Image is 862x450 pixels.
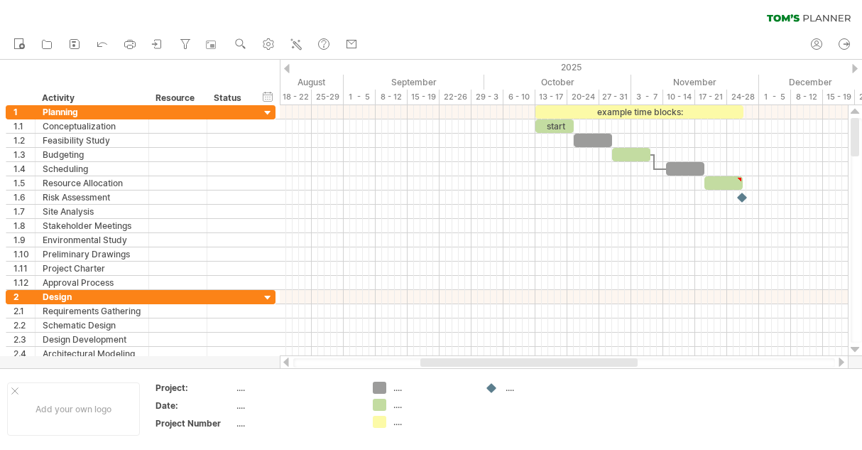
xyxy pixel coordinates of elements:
div: Conceptualization [43,119,141,133]
div: Approval Process [43,276,141,289]
div: 1.6 [13,191,35,204]
div: 13 - 17 [535,90,567,105]
div: 2.1 [13,304,35,318]
div: 6 - 10 [503,90,535,105]
div: 1.9 [13,233,35,247]
div: October 2025 [484,75,631,90]
div: 1.2 [13,134,35,147]
div: Site Analysis [43,205,141,218]
div: 8 - 12 [791,90,823,105]
div: Feasibility Study [43,134,141,147]
div: Preliminary Drawings [43,247,141,261]
div: Environmental Study [43,233,141,247]
div: .... [393,382,471,394]
div: Resource [156,91,199,105]
div: 29 - 3 [471,90,503,105]
div: 2 [13,290,35,304]
div: start [535,119,574,133]
div: Project Charter [43,262,141,275]
div: 10 - 14 [663,90,695,105]
div: 1 [13,105,35,119]
div: 15 - 19 [823,90,855,105]
div: Budgeting [43,148,141,161]
div: Activity [42,91,141,105]
div: 20-24 [567,90,599,105]
div: example time blocks: [535,105,743,119]
div: .... [393,416,471,428]
div: 1.11 [13,262,35,275]
div: .... [236,400,356,412]
div: 22-26 [440,90,471,105]
div: 1.12 [13,276,35,289]
div: 2.2 [13,318,35,332]
div: 27 - 31 [599,90,631,105]
div: 2.4 [13,347,35,360]
div: 1 - 5 [344,90,376,105]
div: 1.7 [13,205,35,218]
div: 1.8 [13,219,35,232]
div: Project: [156,382,234,394]
div: 8 - 12 [376,90,408,105]
div: Resource Allocation [43,176,141,190]
div: Schematic Design [43,318,141,332]
div: .... [393,399,471,411]
div: 25-29 [312,90,344,105]
div: Requirements Gathering [43,304,141,318]
div: 1 - 5 [759,90,791,105]
div: 1.4 [13,162,35,176]
div: November 2025 [631,75,759,90]
div: 18 - 22 [280,90,312,105]
div: Design [43,290,141,304]
div: 3 - 7 [631,90,663,105]
div: Date: [156,400,234,412]
div: Add your own logo [7,382,140,436]
div: 1.1 [13,119,35,133]
div: Design Development [43,333,141,346]
div: September 2025 [344,75,484,90]
div: .... [506,382,583,394]
div: Architectural Modeling [43,347,141,360]
div: 1.3 [13,148,35,161]
div: 1.10 [13,247,35,261]
div: .... [236,417,356,429]
div: 2.3 [13,333,35,346]
div: 17 - 21 [695,90,727,105]
div: 24-28 [727,90,759,105]
div: Status [214,91,245,105]
div: Project Number [156,417,234,429]
div: Stakeholder Meetings [43,219,141,232]
div: 1.5 [13,176,35,190]
div: Planning [43,105,141,119]
div: Scheduling [43,162,141,176]
div: 15 - 19 [408,90,440,105]
div: .... [236,382,356,394]
div: Risk Assessment [43,191,141,204]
